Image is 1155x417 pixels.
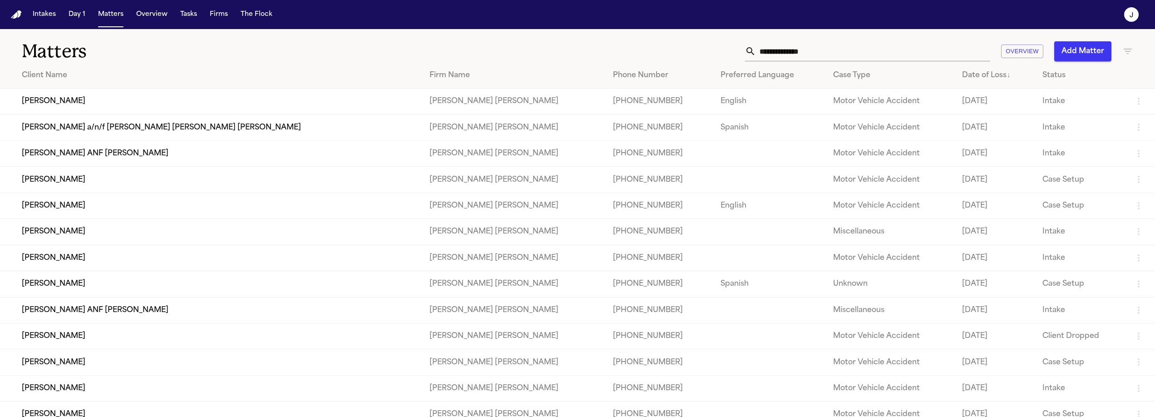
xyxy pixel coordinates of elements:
td: Case Setup [1035,349,1126,375]
td: [DATE] [955,271,1035,297]
td: Spanish [713,114,826,140]
img: Finch Logo [11,10,22,19]
td: [PHONE_NUMBER] [606,193,713,218]
td: [PHONE_NUMBER] [606,297,713,323]
button: Intakes [29,6,59,23]
td: [DATE] [955,349,1035,375]
td: Motor Vehicle Accident [826,245,955,271]
td: [PERSON_NAME] [PERSON_NAME] [422,193,605,218]
div: Client Name [22,70,415,81]
div: Status [1042,70,1119,81]
td: Motor Vehicle Accident [826,114,955,140]
td: [DATE] [955,323,1035,349]
td: Case Setup [1035,193,1126,218]
td: Motor Vehicle Accident [826,193,955,218]
td: [DATE] [955,297,1035,323]
td: Intake [1035,245,1126,271]
td: [PERSON_NAME] [PERSON_NAME] [422,89,605,114]
button: Firms [206,6,232,23]
td: [PERSON_NAME] [PERSON_NAME] [422,219,605,245]
td: [PERSON_NAME] [PERSON_NAME] [422,375,605,401]
td: Intake [1035,219,1126,245]
text: J [1130,12,1133,19]
td: [PHONE_NUMBER] [606,271,713,297]
h1: Matters [22,40,357,63]
button: Tasks [177,6,201,23]
td: [PHONE_NUMBER] [606,140,713,166]
td: [DATE] [955,219,1035,245]
td: Motor Vehicle Accident [826,89,955,114]
td: [PERSON_NAME] [PERSON_NAME] [422,271,605,297]
div: Preferred Language [721,70,819,81]
td: Intake [1035,114,1126,140]
td: Motor Vehicle Accident [826,375,955,401]
button: The Flock [237,6,276,23]
td: Unknown [826,271,955,297]
td: [PHONE_NUMBER] [606,349,713,375]
td: English [713,193,826,218]
td: [DATE] [955,167,1035,193]
td: English [713,89,826,114]
div: Firm Name [429,70,598,81]
td: [PERSON_NAME] [PERSON_NAME] [422,167,605,193]
td: [PHONE_NUMBER] [606,167,713,193]
td: [PERSON_NAME] [PERSON_NAME] [422,140,605,166]
button: Matters [94,6,127,23]
button: Day 1 [65,6,89,23]
td: [PHONE_NUMBER] [606,245,713,271]
td: Motor Vehicle Accident [826,167,955,193]
td: Spanish [713,271,826,297]
td: Case Setup [1035,271,1126,297]
td: Intake [1035,140,1126,166]
button: Overview [1001,45,1043,59]
td: [PHONE_NUMBER] [606,89,713,114]
td: Client Dropped [1035,323,1126,349]
td: Intake [1035,297,1126,323]
td: [DATE] [955,89,1035,114]
td: Motor Vehicle Accident [826,349,955,375]
a: Home [11,10,22,19]
button: Overview [133,6,171,23]
div: Date of Loss ↓ [962,70,1027,81]
div: Phone Number [613,70,706,81]
td: [PERSON_NAME] [PERSON_NAME] [422,114,605,140]
td: [PERSON_NAME] [PERSON_NAME] [422,245,605,271]
td: Intake [1035,375,1126,401]
td: Miscellaneous [826,297,955,323]
div: Case Type [833,70,948,81]
td: Case Setup [1035,167,1126,193]
td: Motor Vehicle Accident [826,323,955,349]
td: [DATE] [955,140,1035,166]
td: Miscellaneous [826,219,955,245]
td: [PERSON_NAME] [PERSON_NAME] [422,349,605,375]
td: [PERSON_NAME] [PERSON_NAME] [422,323,605,349]
td: [PHONE_NUMBER] [606,323,713,349]
td: [PERSON_NAME] [PERSON_NAME] [422,297,605,323]
td: Motor Vehicle Accident [826,140,955,166]
td: [DATE] [955,245,1035,271]
td: [DATE] [955,193,1035,218]
td: [PHONE_NUMBER] [606,114,713,140]
button: Add Matter [1054,41,1111,61]
td: [DATE] [955,375,1035,401]
td: [PHONE_NUMBER] [606,219,713,245]
td: [DATE] [955,114,1035,140]
td: [PHONE_NUMBER] [606,375,713,401]
td: Intake [1035,89,1126,114]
